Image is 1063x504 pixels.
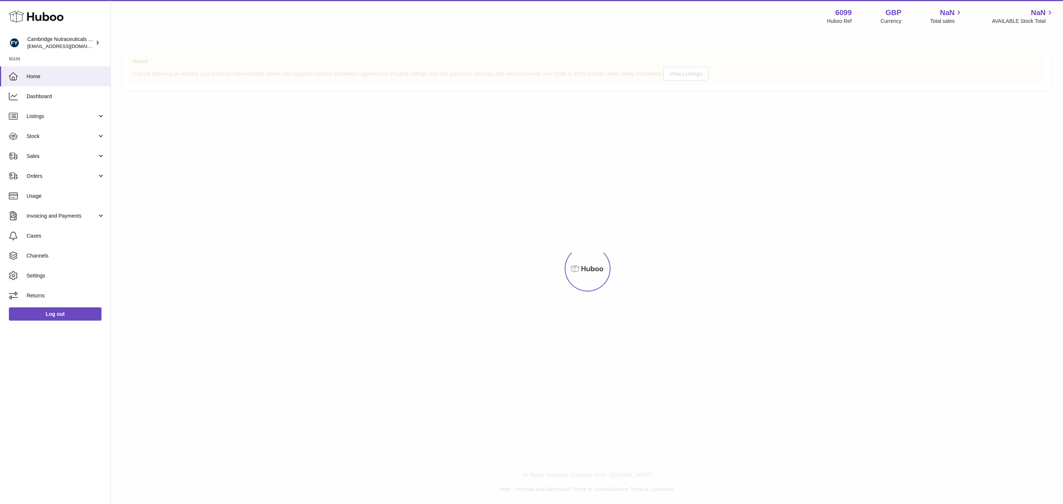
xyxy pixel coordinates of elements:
div: Currency [881,18,902,25]
span: Returns [27,292,105,299]
span: [EMAIL_ADDRESS][DOMAIN_NAME] [27,43,109,49]
span: Orders [27,173,97,180]
span: Usage [27,193,105,200]
a: NaN Total sales [930,8,963,25]
div: Huboo Ref [827,18,852,25]
span: Invoicing and Payments [27,213,97,220]
a: NaN AVAILABLE Stock Total [992,8,1054,25]
span: NaN [940,8,954,18]
a: Log out [9,307,102,321]
span: Home [27,73,105,80]
div: Cambridge Nutraceuticals Ltd [27,36,94,50]
span: AVAILABLE Stock Total [992,18,1054,25]
span: Channels [27,252,105,259]
strong: 6099 [835,8,852,18]
span: Cases [27,232,105,239]
span: Listings [27,113,97,120]
strong: GBP [885,8,901,18]
span: Settings [27,272,105,279]
span: Sales [27,153,97,160]
span: Dashboard [27,93,105,100]
img: internalAdmin-6099@internal.huboo.com [9,37,20,48]
span: Stock [27,133,97,140]
span: NaN [1031,8,1046,18]
span: Total sales [930,18,963,25]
